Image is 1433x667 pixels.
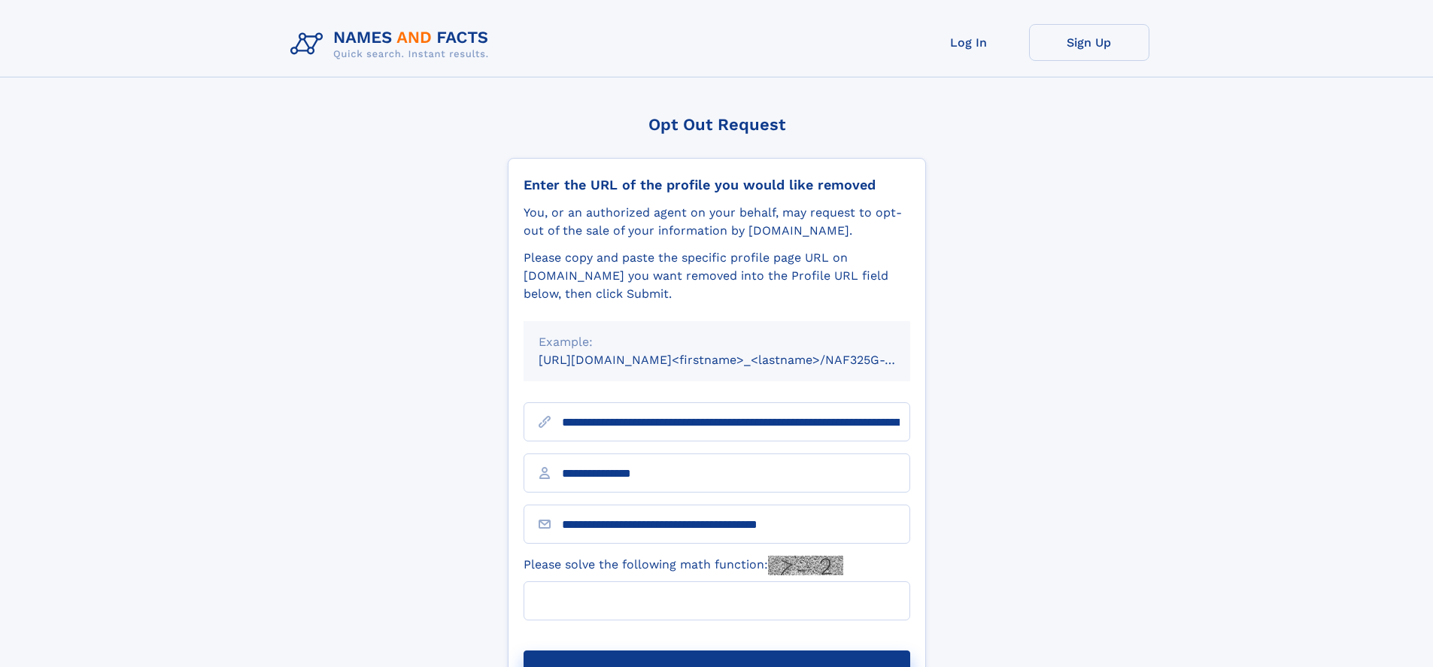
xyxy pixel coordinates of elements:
[524,177,910,193] div: Enter the URL of the profile you would like removed
[524,249,910,303] div: Please copy and paste the specific profile page URL on [DOMAIN_NAME] you want removed into the Pr...
[508,115,926,134] div: Opt Out Request
[1029,24,1149,61] a: Sign Up
[524,556,843,575] label: Please solve the following math function:
[524,204,910,240] div: You, or an authorized agent on your behalf, may request to opt-out of the sale of your informatio...
[539,333,895,351] div: Example:
[909,24,1029,61] a: Log In
[539,353,939,367] small: [URL][DOMAIN_NAME]<firstname>_<lastname>/NAF325G-xxxxxxxx
[284,24,501,65] img: Logo Names and Facts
